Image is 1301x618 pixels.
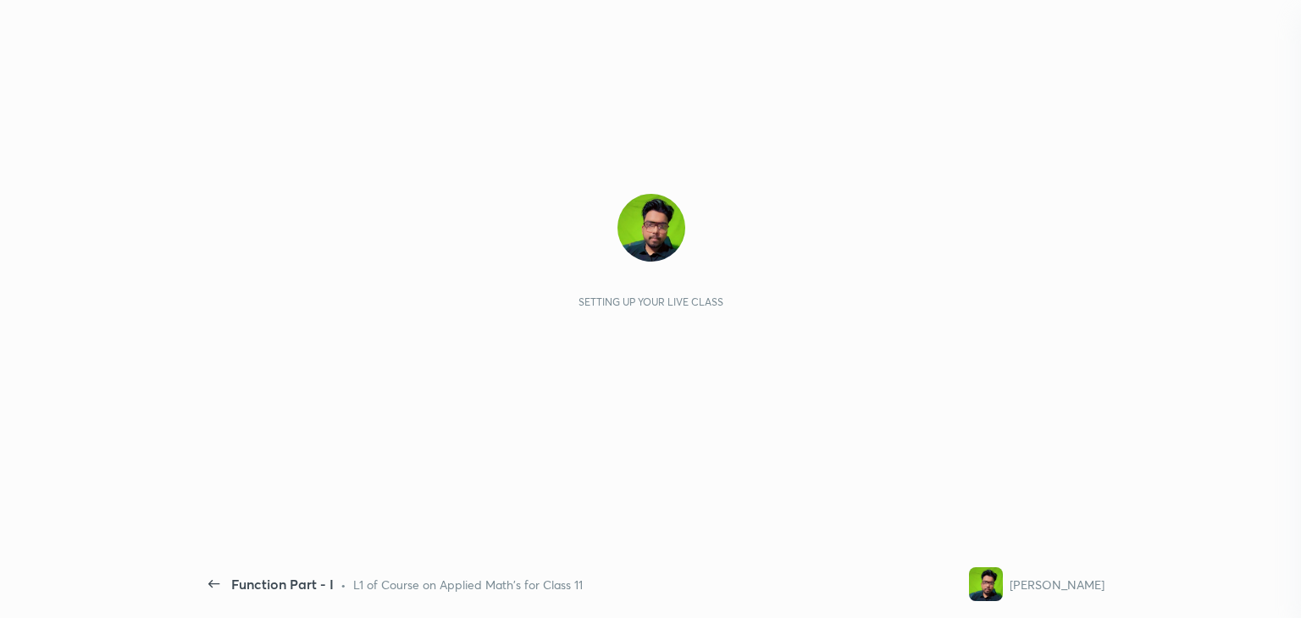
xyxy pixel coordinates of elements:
div: Function Part - I [231,574,334,594]
div: Setting up your live class [579,295,723,308]
div: • [340,576,346,593]
img: 88146f61898444ee917a4c8c56deeae4.jpg [969,567,1003,601]
img: 88146f61898444ee917a4c8c56deeae4.jpg [617,194,685,262]
div: L1 of Course on Applied Math's for Class 11 [353,576,583,593]
div: [PERSON_NAME] [1010,576,1104,593]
